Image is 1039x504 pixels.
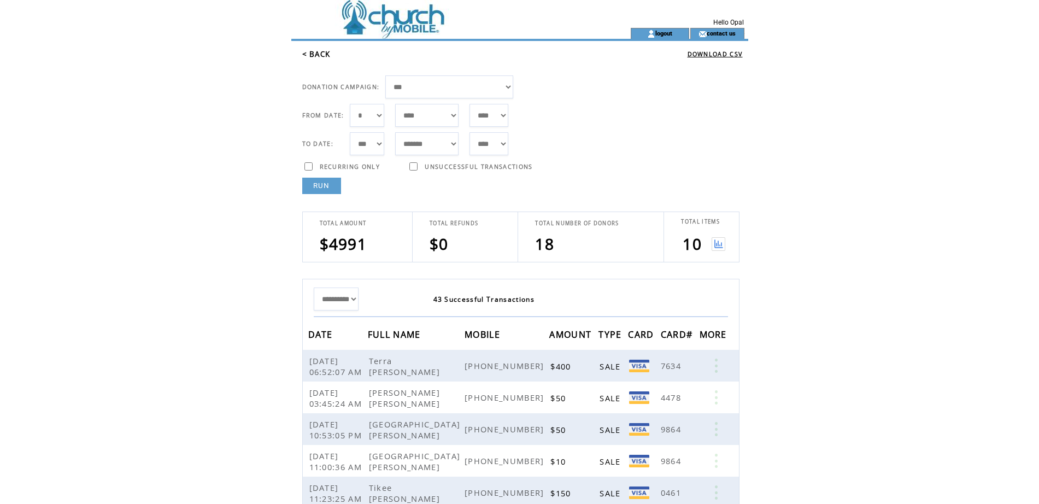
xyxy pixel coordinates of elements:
span: $50 [550,424,568,435]
a: CARD [628,331,656,337]
span: MORE [700,326,730,346]
span: SALE [600,392,623,403]
img: Visa [629,423,649,436]
span: 4478 [661,392,684,403]
span: RECURRING ONLY [320,163,380,171]
span: [PHONE_NUMBER] [465,360,547,371]
span: [DATE] 03:45:24 AM [309,387,365,409]
span: 10 [683,233,702,254]
span: [GEOGRAPHIC_DATA] [PERSON_NAME] [369,450,461,472]
span: 18 [535,233,554,254]
span: SALE [600,488,623,499]
span: [DATE] 11:23:25 AM [309,482,365,504]
span: [DATE] 11:00:36 AM [309,450,365,472]
span: Terra [PERSON_NAME] [369,355,443,377]
span: $50 [550,392,568,403]
span: [PHONE_NUMBER] [465,487,547,498]
span: FROM DATE: [302,112,344,119]
span: TOTAL ITEMS [681,218,720,225]
span: [DATE] 06:52:07 AM [309,355,365,377]
span: SALE [600,456,623,467]
img: account_icon.gif [647,30,655,38]
span: TOTAL AMOUNT [320,220,367,227]
span: $150 [550,488,573,499]
span: SALE [600,424,623,435]
span: [PHONE_NUMBER] [465,455,547,466]
a: < BACK [302,49,331,59]
img: Visa [629,360,649,372]
span: TOTAL NUMBER OF DONORS [535,220,619,227]
span: $0 [430,233,449,254]
span: Tikee [PERSON_NAME] [369,482,443,504]
span: 43 Successful Transactions [433,295,535,304]
a: DOWNLOAD CSV [688,50,743,58]
span: [GEOGRAPHIC_DATA] [PERSON_NAME] [369,419,461,441]
span: MOBILE [465,326,503,346]
span: CARD [628,326,656,346]
img: View graph [712,237,725,251]
span: 7634 [661,360,684,371]
span: $10 [550,456,568,467]
img: contact_us_icon.gif [698,30,707,38]
span: 9864 [661,424,684,435]
img: Visa [629,455,649,467]
span: DATE [308,326,336,346]
img: Visa [629,487,649,499]
span: TYPE [598,326,624,346]
span: DONATION CAMPAIGN: [302,83,380,91]
a: FULL NAME [368,331,424,337]
span: 9864 [661,455,684,466]
span: CARD# [661,326,696,346]
a: TYPE [598,331,624,337]
a: RUN [302,178,341,194]
a: CARD# [661,331,696,337]
span: $400 [550,361,573,372]
span: $4991 [320,233,367,254]
a: AMOUNT [549,331,594,337]
span: AMOUNT [549,326,594,346]
span: SALE [600,361,623,372]
span: [PERSON_NAME] [PERSON_NAME] [369,387,443,409]
span: Hello Opal [713,19,744,26]
span: TO DATE: [302,140,334,148]
span: TOTAL REFUNDS [430,220,478,227]
a: MOBILE [465,331,503,337]
span: [DATE] 10:53:05 PM [309,419,365,441]
span: [PHONE_NUMBER] [465,392,547,403]
a: contact us [707,30,736,37]
span: [PHONE_NUMBER] [465,424,547,435]
span: UNSUCCESSFUL TRANSACTIONS [425,163,532,171]
span: FULL NAME [368,326,424,346]
img: Visa [629,391,649,404]
span: 0461 [661,487,684,498]
a: DATE [308,331,336,337]
a: logout [655,30,672,37]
